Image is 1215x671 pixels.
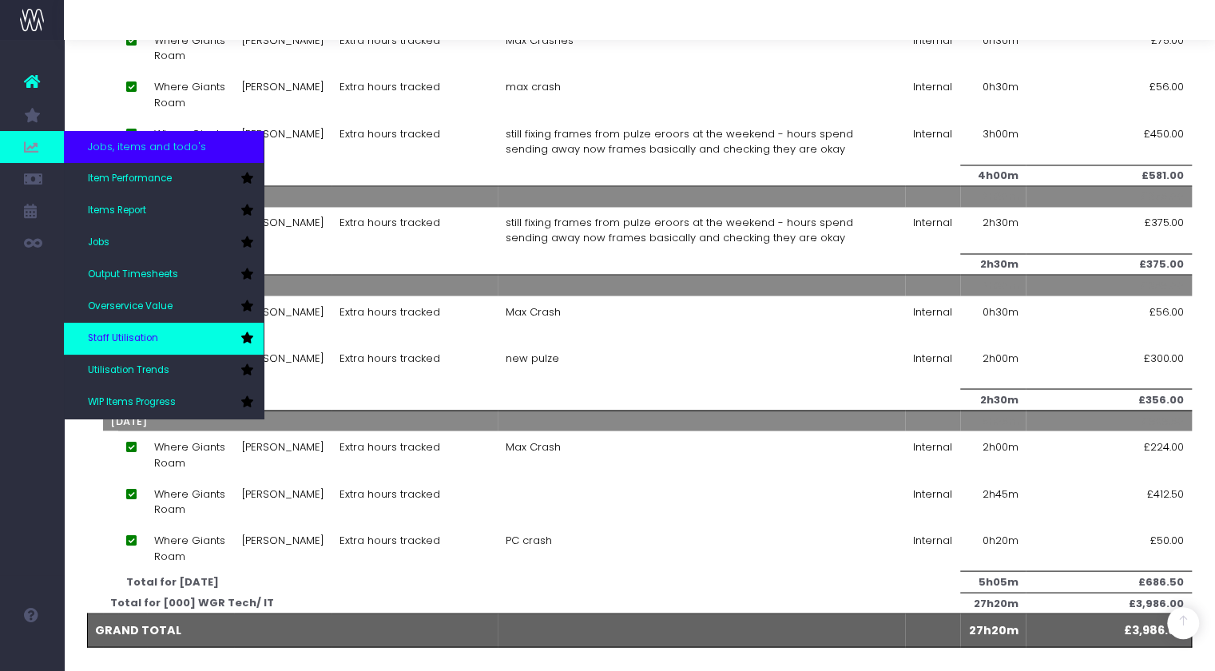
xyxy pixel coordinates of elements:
a: Items Report [64,195,264,227]
img: images/default_profile_image.png [20,639,44,663]
span: Max Crashes [506,33,574,49]
td: GRAND TOTAL [87,613,498,647]
a: Overservice Value [64,291,264,323]
span: Extra hours tracked [339,439,440,455]
span: [PERSON_NAME] [242,350,324,366]
span: Items Report [88,204,146,218]
th: £375.00 [1026,186,1191,207]
td: £356.00 [1026,389,1191,411]
td: £56.00 [1026,296,1191,343]
td: Total for [000] WGR Tech/ IT [103,592,498,613]
th: [DATE] [103,410,498,431]
td: 2h00m [960,342,1026,389]
span: Extra hours tracked [339,215,440,231]
td: £412.50 [1026,478,1191,525]
span: Extra hours tracked [339,532,440,548]
span: Output Timesheets [88,268,178,282]
span: Extra hours tracked [339,33,440,49]
span: still fixing frames from pulze eroors at the weekend - hours spend sending away now frames basica... [506,215,898,246]
td: £375.00 [1026,207,1191,254]
td: 2h30m [960,253,1026,275]
span: Extra hours tracked [339,350,440,366]
td: 2h30m [960,207,1026,254]
span: Max Crash [506,439,561,455]
span: Extra hours tracked [339,79,440,95]
span: Extra hours tracked [339,304,440,320]
a: Output Timesheets [64,259,264,291]
td: £450.00 [1026,118,1191,165]
th: 2h30m [960,275,1026,296]
td: 0h20m [960,524,1026,571]
td: £581.00 [1026,165,1191,186]
td: £300.00 [1026,342,1191,389]
span: Item Performance [88,172,172,186]
span: Where Giants Roam [154,439,226,470]
td: £375.00 [1026,253,1191,275]
span: [PERSON_NAME] [242,439,324,455]
a: Utilisation Trends [64,355,264,387]
td: £3,986.00 [1026,613,1191,647]
td: 5h05m [960,571,1026,593]
span: Utilisation Trends [88,363,169,378]
td: £3,986.00 [1026,592,1191,613]
td: 4h00m [960,165,1026,186]
td: 0h30m [960,296,1026,343]
th: [DATE] [103,275,498,296]
td: 2h30m [960,389,1026,411]
span: [PERSON_NAME] [242,532,324,548]
span: new pulze [506,350,559,366]
td: Total for [DATE] [118,253,498,275]
span: Where Giants Roam [154,79,226,110]
span: Staff Utilisation [88,332,158,346]
td: £56.00 [1026,71,1191,118]
th: [DATE] [103,186,498,207]
td: 0h30m [960,25,1026,72]
span: [PERSON_NAME] [242,486,324,502]
span: Extra hours tracked [339,126,440,142]
span: [PERSON_NAME] [242,33,324,49]
span: Where Giants Roam [154,486,226,517]
th: 5h05m [960,410,1026,431]
span: still fixing frames from pulze eroors at the weekend - hours spend sending away now frames basica... [506,126,898,157]
span: WIP Items Progress [88,395,176,410]
span: [PERSON_NAME] [242,304,324,320]
span: Where Giants Roam [154,126,226,157]
td: 2h45m [960,478,1026,525]
span: PC crash [506,532,552,548]
th: £686.50 [1026,410,1191,431]
span: Where Giants Roam [154,532,226,563]
td: £75.00 [1026,25,1191,72]
td: £686.50 [1026,571,1191,593]
td: 27h20m [960,613,1026,647]
span: [PERSON_NAME] [242,79,324,95]
th: £356.00 [1026,275,1191,296]
td: Total for [DATE] [118,389,498,411]
td: 0h30m [960,71,1026,118]
td: Total for [DATE] [118,165,498,186]
span: [PERSON_NAME] [242,126,324,142]
a: Staff Utilisation [64,323,264,355]
span: [PERSON_NAME] [242,215,324,231]
span: Overservice Value [88,300,173,314]
a: WIP Items Progress [64,387,264,419]
td: 27h20m [960,592,1026,613]
td: Total for [DATE] [118,571,498,593]
td: £224.00 [1026,431,1191,478]
span: Jobs, items and todo's [88,139,206,155]
td: 3h00m [960,118,1026,165]
a: Jobs [64,227,264,259]
td: £50.00 [1026,524,1191,571]
span: Where Giants Roam [154,33,226,64]
span: Jobs [88,236,109,250]
td: 2h00m [960,431,1026,478]
span: Extra hours tracked [339,486,440,502]
a: Item Performance [64,163,264,195]
span: max crash [506,79,561,95]
span: Max Crash [506,304,561,320]
th: 2h30m [960,186,1026,207]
